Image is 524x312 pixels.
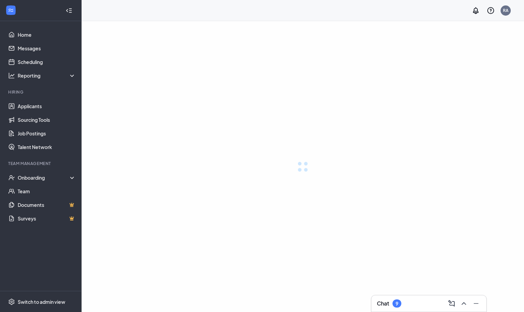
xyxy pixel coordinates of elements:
[503,7,508,13] div: RA
[487,6,495,15] svg: QuestionInfo
[18,127,76,140] a: Job Postings
[8,174,15,181] svg: UserCheck
[18,72,76,79] div: Reporting
[460,299,468,308] svg: ChevronUp
[472,6,480,15] svg: Notifications
[18,140,76,154] a: Talent Network
[8,298,15,305] svg: Settings
[18,184,76,198] a: Team
[18,113,76,127] a: Sourcing Tools
[448,299,456,308] svg: ComposeMessage
[18,55,76,69] a: Scheduling
[18,298,65,305] div: Switch to admin view
[18,99,76,113] a: Applicants
[18,42,76,55] a: Messages
[458,298,469,309] button: ChevronUp
[8,161,74,166] div: Team Management
[66,7,72,14] svg: Collapse
[377,300,389,307] h3: Chat
[446,298,456,309] button: ComposeMessage
[472,299,480,308] svg: Minimize
[18,212,76,225] a: SurveysCrown
[8,89,74,95] div: Hiring
[18,198,76,212] a: DocumentsCrown
[7,7,14,14] svg: WorkstreamLogo
[18,174,76,181] div: Onboarding
[470,298,481,309] button: Minimize
[8,72,15,79] svg: Analysis
[396,301,398,307] div: 9
[18,28,76,42] a: Home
